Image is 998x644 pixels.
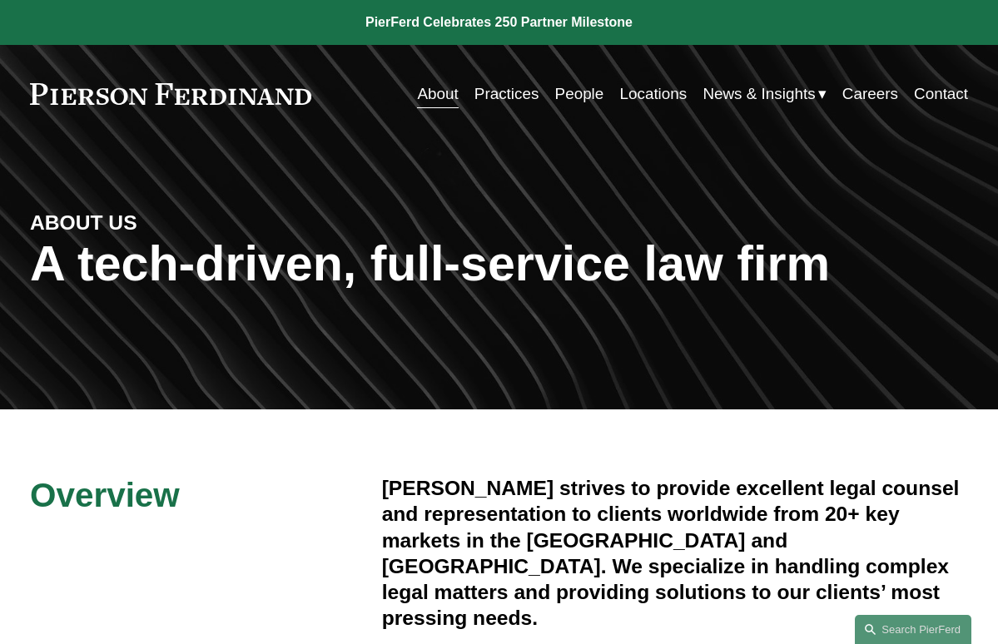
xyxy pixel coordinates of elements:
[703,80,815,108] span: News & Insights
[619,78,687,110] a: Locations
[30,476,180,514] span: Overview
[703,78,826,110] a: folder dropdown
[30,211,137,234] strong: ABOUT US
[417,78,458,110] a: About
[855,615,971,644] a: Search this site
[914,78,968,110] a: Contact
[842,78,898,110] a: Careers
[30,235,968,292] h1: A tech-driven, full-service law firm
[474,78,539,110] a: Practices
[555,78,604,110] a: People
[382,475,968,632] h4: [PERSON_NAME] strives to provide excellent legal counsel and representation to clients worldwide ...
